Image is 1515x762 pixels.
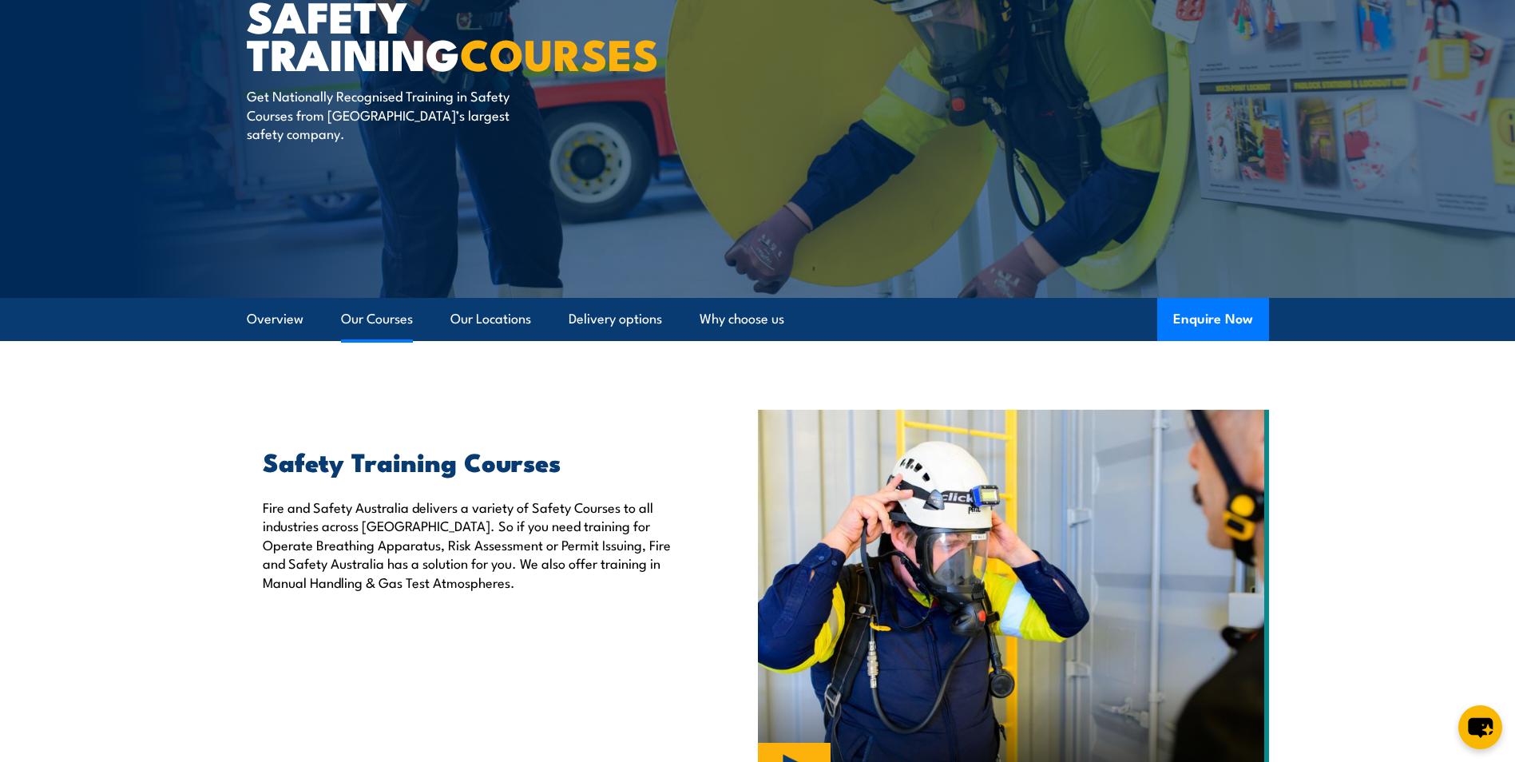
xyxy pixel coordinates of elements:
[247,298,303,340] a: Overview
[1157,298,1269,341] button: Enquire Now
[1458,705,1502,749] button: chat-button
[341,298,413,340] a: Our Courses
[263,498,684,591] p: Fire and Safety Australia delivers a variety of Safety Courses to all industries across [GEOGRAPH...
[450,298,531,340] a: Our Locations
[263,450,684,472] h2: Safety Training Courses
[247,86,538,142] p: Get Nationally Recognised Training in Safety Courses from [GEOGRAPHIC_DATA]’s largest safety comp...
[569,298,662,340] a: Delivery options
[700,298,784,340] a: Why choose us
[460,19,659,85] strong: COURSES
